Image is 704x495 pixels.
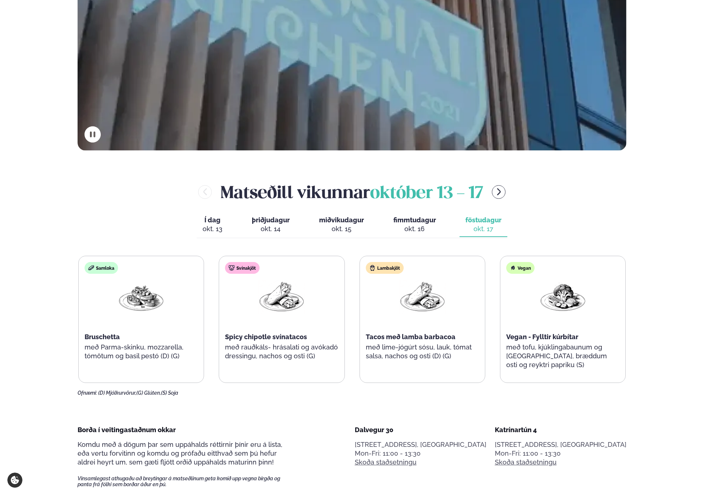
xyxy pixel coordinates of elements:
[252,225,290,233] div: okt. 14
[221,180,483,204] h2: Matseðill vikunnar
[78,476,293,487] span: Vinsamlegast athugaðu að breytingar á matseðlinum geta komið upp vegna birgða og panta frá fólki ...
[370,186,483,202] span: október 13 - 17
[98,390,136,396] span: (D) Mjólkurvörur,
[319,225,364,233] div: okt. 15
[506,262,535,274] div: Vegan
[118,280,165,314] img: Bruschetta.png
[225,333,307,341] span: Spicy chipotle svínatacos
[399,280,446,314] img: Wraps.png
[393,225,436,233] div: okt. 16
[366,343,479,361] p: með lime-jógúrt sósu, lauk, tómat salsa, nachos og osti (D) (G)
[203,216,222,225] span: Í dag
[495,449,626,458] div: Mon-Fri: 11:00 - 13:30
[387,213,442,237] button: fimmtudagur okt. 16
[495,440,626,449] p: [STREET_ADDRESS], [GEOGRAPHIC_DATA]
[225,262,260,274] div: Svínakjöt
[495,426,626,434] div: Katrínartún 4
[136,390,161,396] span: (G) Glúten,
[319,216,364,224] span: miðvikudagur
[393,216,436,224] span: fimmtudagur
[355,440,486,449] p: [STREET_ADDRESS], [GEOGRAPHIC_DATA]
[198,185,212,199] button: menu-btn-left
[252,216,290,224] span: þriðjudagur
[465,216,501,224] span: föstudagur
[246,213,296,237] button: þriðjudagur okt. 14
[85,333,120,341] span: Bruschetta
[85,262,118,274] div: Samloka
[313,213,370,237] button: miðvikudagur okt. 15
[366,333,455,341] span: Tacos með lamba barbacoa
[88,265,94,271] img: sandwich-new-16px.svg
[355,449,486,458] div: Mon-Fri: 11:00 - 13:30
[203,225,222,233] div: okt. 13
[506,343,619,369] p: með tofu, kjúklingabaunum og [GEOGRAPHIC_DATA], bræddum osti og reyktri papriku (S)
[229,265,235,271] img: pork.svg
[258,280,305,314] img: Wraps.png
[465,225,501,233] div: okt. 17
[161,390,178,396] span: (S) Soja
[7,473,22,488] a: Cookie settings
[85,343,198,361] p: með Parma-skinku, mozzarella, tómötum og basil pestó (D) (G)
[225,343,338,361] p: með rauðkáls- hrásalati og avókadó dressingu, nachos og osti (G)
[510,265,516,271] img: Vegan.svg
[539,280,586,314] img: Vegan.png
[369,265,375,271] img: Lamb.svg
[78,426,176,434] span: Borða í veitingastaðnum okkar
[460,213,507,237] button: föstudagur okt. 17
[492,185,505,199] button: menu-btn-right
[78,390,97,396] span: Ofnæmi:
[495,458,557,467] a: Skoða staðsetningu
[355,426,486,434] div: Dalvegur 30
[355,458,417,467] a: Skoða staðsetningu
[366,262,404,274] div: Lambakjöt
[197,213,228,237] button: Í dag okt. 13
[78,441,282,466] span: Komdu með á dögum þar sem uppáhalds réttirnir þínir eru á lista, eða vertu forvitinn og komdu og ...
[506,333,578,341] span: Vegan - Fylltir kúrbítar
